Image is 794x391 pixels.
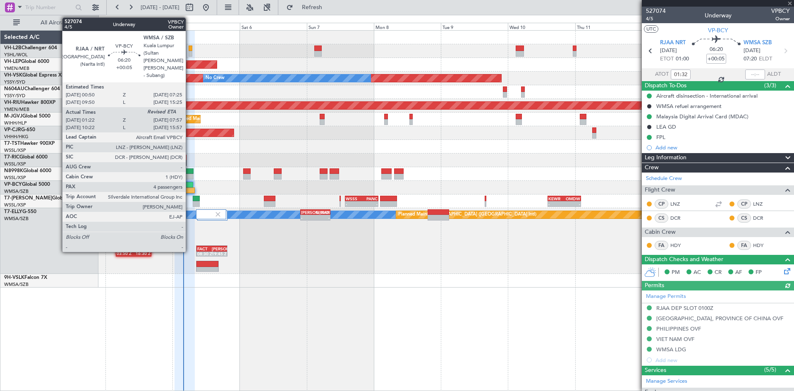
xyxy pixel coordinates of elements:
a: WSSL/XSP [4,175,26,181]
a: WMSA/SZB [4,188,29,194]
span: N8998K [4,168,23,173]
span: VPBCY [771,7,790,15]
span: Dispatch To-Dos [645,81,686,91]
span: ELDT [759,55,772,63]
div: WMSA [117,228,134,233]
div: Aircraft disinsection - International arrival [656,92,758,99]
span: Refresh [295,5,330,10]
div: FPL [656,134,665,141]
div: 16:30 Z [134,251,151,256]
div: Tue 9 [441,23,508,30]
a: LNZ [670,200,689,208]
input: Trip Number [25,1,73,14]
span: All Aircraft [22,20,87,26]
div: KEWR [548,196,564,201]
div: - [301,215,316,220]
a: N604AUChallenger 604 [4,86,60,91]
div: CP [737,199,751,209]
div: FA [655,241,668,250]
span: Dispatch Checks and Weather [645,255,723,264]
a: LNZ [753,200,772,208]
span: PM [672,269,680,277]
span: VH-L2B [4,46,22,50]
span: VP-BCY [4,182,22,187]
div: Thu 4 [105,23,172,30]
a: Schedule Crew [646,175,682,183]
span: FP [756,269,762,277]
span: Cabin Crew [645,228,676,237]
a: DCR [753,214,772,222]
span: WMSA SZB [744,39,772,47]
a: T7-ELLYG-550 [4,209,36,214]
span: T7-[PERSON_NAME] [4,196,52,201]
div: FACT [197,246,212,251]
a: VH-VSKGlobal Express XRS [4,73,68,78]
div: WSSS [346,196,361,201]
div: Add new [655,144,790,151]
a: Manage Services [646,377,687,386]
span: T7-RIC [4,155,19,160]
div: FACT [134,228,151,233]
span: Flight Crew [645,185,675,195]
div: 03:50 Z [117,251,134,256]
span: (5/5) [764,365,776,374]
div: - [346,201,361,206]
div: Planned Maint [GEOGRAPHIC_DATA] (Seletar) [175,113,272,125]
a: 9H-VSLKFalcon 7X [4,275,47,280]
a: YMEN/MEB [4,106,29,113]
div: WMSA [117,246,134,251]
a: WSSL/XSP [4,147,26,154]
a: HDY [753,242,772,249]
span: AC [694,269,701,277]
div: [PERSON_NAME] [301,210,316,215]
a: YSSY/SYD [4,79,25,85]
div: FA [737,241,751,250]
a: DCR [670,214,689,222]
a: T7-TSTHawker 900XP [4,141,55,146]
div: CP [655,199,668,209]
span: VP-CJR [4,127,21,132]
a: HDY [670,242,689,249]
a: WMSA/SZB [4,281,29,288]
span: 01:00 [676,55,689,63]
button: Refresh [282,1,332,14]
span: [DATE] - [DATE] [141,4,179,11]
span: Owner [771,15,790,22]
div: - [564,201,581,206]
a: VH-LEPGlobal 6000 [4,59,49,64]
span: 527074 [646,7,666,15]
button: UTC [644,25,658,33]
a: YMEN/MEB [4,65,29,72]
div: Fri 5 [172,23,239,30]
a: VH-RIUHawker 800XP [4,100,55,105]
div: Wed 10 [508,23,575,30]
span: AF [735,269,742,277]
span: ETOT [660,55,674,63]
span: 07:20 [744,55,757,63]
a: T7-RICGlobal 6000 [4,155,48,160]
div: CS [655,213,668,223]
a: N8998KGlobal 6000 [4,168,51,173]
a: T7-[PERSON_NAME]Global 7500 [4,196,80,201]
div: 19:45 Z [212,251,226,256]
span: 9H-VSLK [4,275,24,280]
div: 04:13 Z [118,234,134,239]
div: Planned Maint [GEOGRAPHIC_DATA] ([GEOGRAPHIC_DATA] Intl) [398,209,536,221]
div: OMDW [564,196,581,201]
div: No Crew [206,72,225,84]
div: PANC [362,196,378,201]
span: T7-TST [4,141,20,146]
div: Malaysia Digital Arrival Card (MDAC) [656,113,749,120]
a: VH-L2BChallenger 604 [4,46,57,50]
div: Sun 7 [307,23,374,30]
span: ATOT [655,70,669,79]
div: WMSA refuel arrangement [656,103,722,110]
div: Unplanned Maint [GEOGRAPHIC_DATA] ([GEOGRAPHIC_DATA]) [46,45,182,57]
span: Crew [645,163,659,173]
div: Sat 6 [240,23,307,30]
div: 16:24 Z [134,234,150,239]
div: Underway [705,11,732,20]
a: YSHL/WOL [4,52,28,58]
span: Leg Information [645,153,686,163]
span: ALDT [767,70,781,79]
